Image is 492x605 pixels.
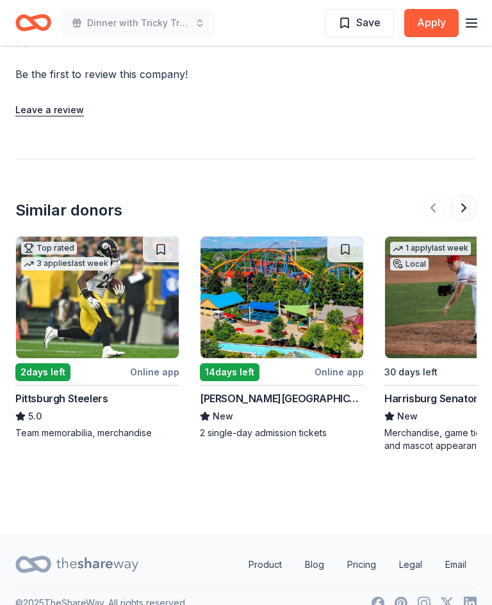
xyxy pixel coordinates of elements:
div: Top rated [21,242,77,255]
div: Pittsburgh Steelers [15,391,108,406]
nav: quick links [238,552,477,577]
img: Image for Pittsburgh Steelers [16,237,179,358]
span: Dinner with Tricky Tray and Live Entertainment . Featuring cuisine from local restaurants. [87,15,190,31]
button: Apply [404,9,459,37]
div: Harrisburg Senators [384,391,483,406]
div: 3 applies last week [21,257,111,271]
div: 30 days left [384,365,438,380]
button: Save [325,9,394,37]
a: Image for Dorney Park & Wildwater Kingdom14days leftOnline app[PERSON_NAME][GEOGRAPHIC_DATA]New2 ... [200,236,364,439]
a: Email [435,552,477,577]
div: 2 days left [15,363,70,381]
button: Leave a review [15,102,84,118]
a: Image for Pittsburgh SteelersTop rated3 applieslast week2days leftOnline appPittsburgh Steelers5.... [15,236,179,439]
span: 5.0 [28,409,42,424]
img: Image for Dorney Park & Wildwater Kingdom [201,237,363,358]
div: [PERSON_NAME][GEOGRAPHIC_DATA] [200,391,364,406]
div: Team memorabilia, merchandise [15,427,179,439]
div: 2 single-day admission tickets [200,427,364,439]
a: Blog [295,552,334,577]
a: Product [238,552,292,577]
button: Dinner with Tricky Tray and Live Entertainment . Featuring cuisine from local restaurants. [61,10,215,36]
div: Similar donors [15,200,122,221]
a: Pricing [337,552,386,577]
div: 1 apply last week [390,242,471,255]
div: Online app [315,364,364,380]
span: Save [356,14,381,31]
div: 14 days left [200,363,259,381]
span: New [397,409,418,424]
span: New [213,409,233,424]
div: Be the first to review this company! [15,67,343,82]
div: Local [390,258,429,271]
a: Home [15,8,51,38]
a: Legal [389,552,432,577]
div: Online app [130,364,179,380]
